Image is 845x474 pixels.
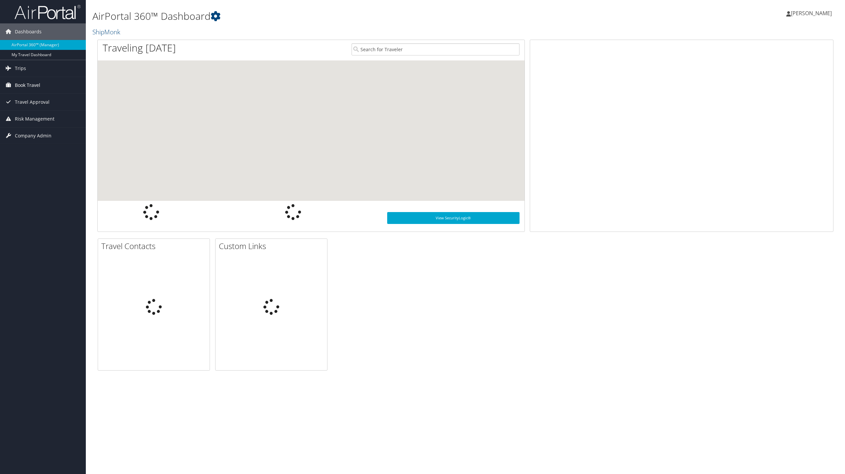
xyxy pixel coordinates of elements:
h1: Traveling [DATE] [103,41,176,55]
span: Company Admin [15,128,51,144]
h2: Custom Links [219,240,327,252]
a: View SecurityLogic® [387,212,520,224]
a: ShipMonk [92,27,122,36]
span: Book Travel [15,77,40,93]
span: Risk Management [15,111,54,127]
span: Trips [15,60,26,77]
h2: Travel Contacts [101,240,210,252]
span: Dashboards [15,23,42,40]
h1: AirPortal 360™ Dashboard [92,9,590,23]
a: [PERSON_NAME] [786,3,838,23]
span: Travel Approval [15,94,50,110]
img: airportal-logo.png [15,4,81,20]
input: Search for Traveler [352,43,520,55]
span: [PERSON_NAME] [791,10,832,17]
